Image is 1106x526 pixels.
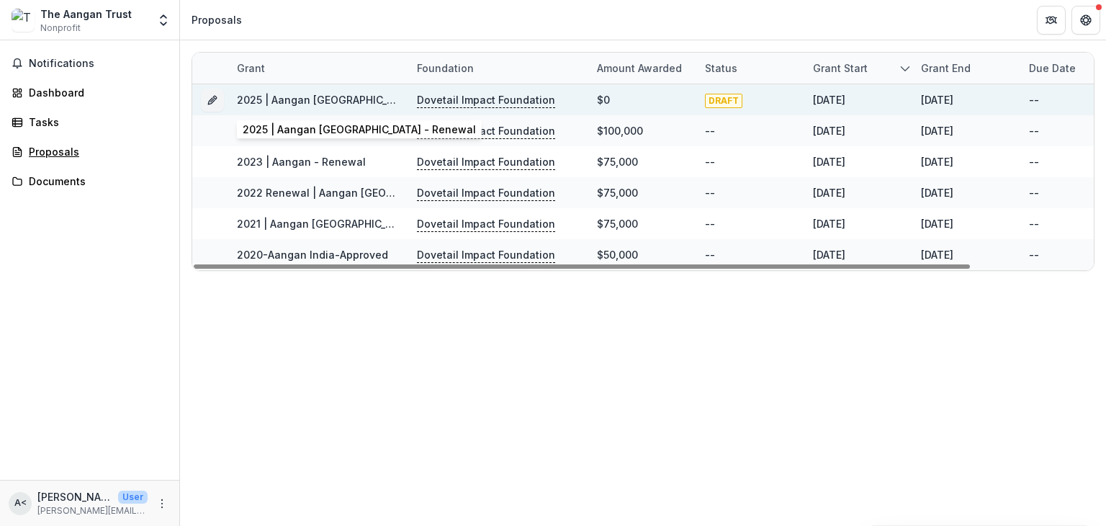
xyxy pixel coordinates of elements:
[417,154,555,170] p: Dovetail Impact Foundation
[597,123,643,138] div: $100,000
[813,154,845,169] div: [DATE]
[705,154,715,169] div: --
[14,499,27,508] div: Atiya Bose <atiya@aanganindia.org> <atiya@aanganindia.org>
[417,185,555,201] p: Dovetail Impact Foundation
[237,249,388,261] a: 2020-Aangan India-Approved
[237,187,463,199] a: 2022 Renewal | Aangan [GEOGRAPHIC_DATA]
[597,216,638,231] div: $75,000
[912,53,1020,84] div: Grant end
[153,6,174,35] button: Open entity switcher
[921,92,953,107] div: [DATE]
[1029,216,1039,231] div: --
[705,185,715,200] div: --
[228,53,408,84] div: Grant
[588,53,696,84] div: Amount awarded
[813,247,845,262] div: [DATE]
[705,216,715,231] div: --
[29,174,162,189] div: Documents
[417,123,555,139] p: Dovetail Impact Foundation
[40,22,81,35] span: Nonprofit
[29,115,162,130] div: Tasks
[417,247,555,263] p: Dovetail Impact Foundation
[408,61,482,76] div: Foundation
[1029,154,1039,169] div: --
[804,53,912,84] div: Grant start
[6,169,174,193] a: Documents
[1029,185,1039,200] div: --
[237,94,470,106] a: 2025 | Aangan [GEOGRAPHIC_DATA] - Renewal
[597,185,638,200] div: $75,000
[813,185,845,200] div: [DATE]
[813,92,845,107] div: [DATE]
[29,144,162,159] div: Proposals
[29,58,168,70] span: Notifications
[237,125,472,137] a: 2024 | Aangan [GEOGRAPHIC_DATA] - Renewal
[6,81,174,104] a: Dashboard
[899,63,911,74] svg: sorted descending
[921,216,953,231] div: [DATE]
[705,247,715,262] div: --
[1029,92,1039,107] div: --
[408,53,588,84] div: Foundation
[912,61,979,76] div: Grant end
[417,216,555,232] p: Dovetail Impact Foundation
[6,110,174,134] a: Tasks
[237,218,469,230] a: 2021 | Aangan [GEOGRAPHIC_DATA] - Renewal
[696,53,804,84] div: Status
[705,123,715,138] div: --
[417,92,555,108] p: Dovetail Impact Foundation
[804,61,876,76] div: Grant start
[597,247,638,262] div: $50,000
[186,9,248,30] nav: breadcrumb
[588,61,691,76] div: Amount awarded
[921,247,953,262] div: [DATE]
[921,154,953,169] div: [DATE]
[1029,247,1039,262] div: --
[696,61,746,76] div: Status
[1029,123,1039,138] div: --
[921,185,953,200] div: [DATE]
[6,52,174,75] button: Notifications
[192,12,242,27] div: Proposals
[6,140,174,164] a: Proposals
[29,85,162,100] div: Dashboard
[201,89,224,112] button: Grant 4c7e7bbc-bc31-433a-9a11-e0e65625c3d0
[228,61,274,76] div: Grant
[1071,6,1100,35] button: Get Help
[813,216,845,231] div: [DATE]
[597,154,638,169] div: $75,000
[37,489,112,504] p: [PERSON_NAME] <[PERSON_NAME][EMAIL_ADDRESS][DOMAIN_NAME]> <[PERSON_NAME][EMAIL_ADDRESS][DOMAIN_NA...
[705,94,742,108] span: DRAFT
[153,495,171,512] button: More
[12,9,35,32] img: The Aangan Trust
[37,504,148,517] p: [PERSON_NAME][EMAIL_ADDRESS][DOMAIN_NAME]
[40,6,132,22] div: The Aangan Trust
[813,123,845,138] div: [DATE]
[237,156,366,168] a: 2023 | Aangan - Renewal
[1037,6,1066,35] button: Partners
[597,92,610,107] div: $0
[118,491,148,504] p: User
[1020,61,1084,76] div: Due Date
[921,123,953,138] div: [DATE]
